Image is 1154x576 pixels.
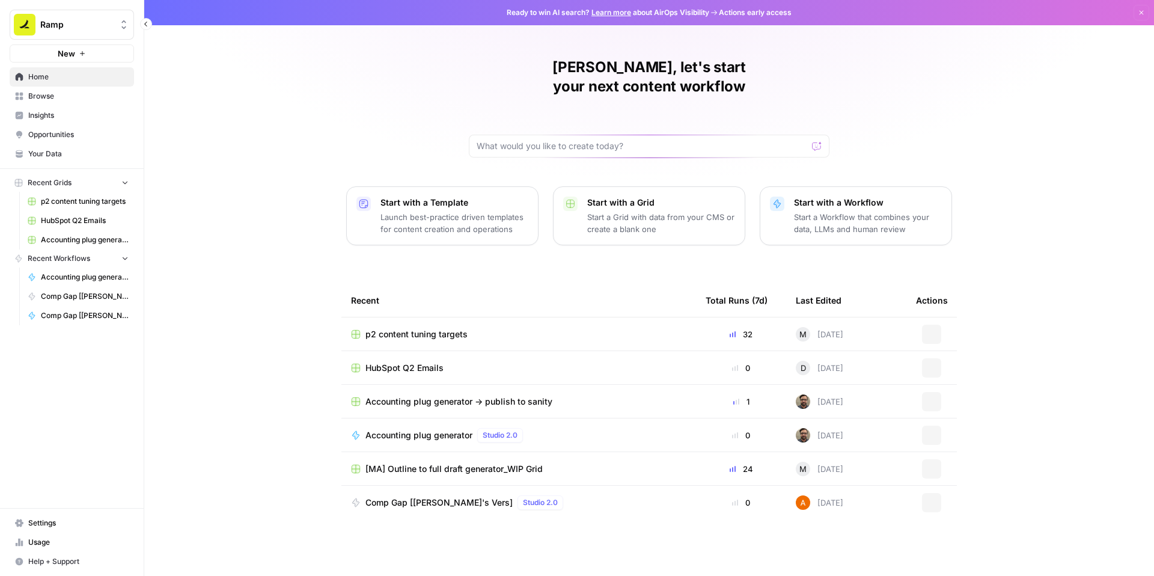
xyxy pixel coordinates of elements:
span: Accounting plug generator -> publish to sanity [365,396,552,408]
span: M [799,463,807,475]
span: New [58,47,75,60]
div: Recent [351,284,686,317]
span: Studio 2.0 [523,497,558,508]
button: Workspace: Ramp [10,10,134,40]
a: Opportunities [10,125,134,144]
button: New [10,44,134,63]
span: Accounting plug generator [41,272,129,283]
span: Opportunities [28,129,129,140]
button: Help + Support [10,552,134,571]
div: 0 [706,362,777,374]
a: HubSpot Q2 Emails [351,362,686,374]
input: What would you like to create today? [477,140,807,152]
span: [MA] Outline to full draft generator_WIP Grid [365,463,543,475]
div: [DATE] [796,495,843,510]
p: Start a Grid with data from your CMS or create a blank one [587,211,735,235]
a: Accounting plug generatorStudio 2.0 [351,428,686,443]
span: Comp Gap [[PERSON_NAME]'s Vers] [41,291,129,302]
span: Ready to win AI search? about AirOps Visibility [507,7,709,18]
div: Last Edited [796,284,841,317]
button: Recent Workflows [10,250,134,268]
p: Start with a Grid [587,197,735,209]
span: Studio 2.0 [483,430,517,441]
span: Your Data [28,149,129,159]
div: 24 [706,463,777,475]
div: [DATE] [796,361,843,375]
span: Comp Gap [[PERSON_NAME]'s Vers] [365,497,513,509]
span: Help + Support [28,556,129,567]
button: Start with a TemplateLaunch best-practice driven templates for content creation and operations [346,186,539,245]
span: Recent Workflows [28,253,90,264]
div: 32 [706,328,777,340]
span: Comp Gap [[PERSON_NAME]'s Verison] [41,310,129,321]
a: Accounting plug generator [22,268,134,287]
span: Home [28,72,129,82]
button: Start with a GridStart a Grid with data from your CMS or create a blank one [553,186,745,245]
img: w3u4o0x674bbhdllp7qjejaf0yui [796,394,810,409]
a: p2 content tuning targets [351,328,686,340]
div: [DATE] [796,428,843,443]
img: Ramp Logo [14,14,35,35]
p: Start with a Workflow [794,197,942,209]
div: Total Runs (7d) [706,284,768,317]
a: HubSpot Q2 Emails [22,211,134,230]
span: HubSpot Q2 Emails [41,215,129,226]
img: i32oznjerd8hxcycc1k00ct90jt3 [796,495,810,510]
div: [DATE] [796,327,843,342]
span: Browse [28,91,129,102]
a: Browse [10,87,134,106]
a: [MA] Outline to full draft generator_WIP Grid [351,463,686,475]
a: Comp Gap [[PERSON_NAME]'s Verison] [22,306,134,325]
p: Start with a Template [380,197,528,209]
a: Comp Gap [[PERSON_NAME]'s Vers] [22,287,134,306]
span: Accounting plug generator [365,429,472,441]
div: [DATE] [796,462,843,476]
a: Usage [10,533,134,552]
a: Learn more [591,8,631,17]
span: D [801,362,806,374]
a: Your Data [10,144,134,164]
p: Start a Workflow that combines your data, LLMs and human review [794,211,942,235]
a: Settings [10,513,134,533]
button: Start with a WorkflowStart a Workflow that combines your data, LLMs and human review [760,186,952,245]
a: Accounting plug generator -> publish to sanity [22,230,134,250]
span: p2 content tuning targets [365,328,468,340]
span: Settings [28,518,129,529]
span: Actions early access [719,7,792,18]
span: Usage [28,537,129,548]
div: 1 [706,396,777,408]
div: Actions [916,284,948,317]
h1: [PERSON_NAME], let's start your next content workflow [469,58,829,96]
div: 0 [706,429,777,441]
span: Recent Grids [28,177,72,188]
span: M [799,328,807,340]
div: [DATE] [796,394,843,409]
a: p2 content tuning targets [22,192,134,211]
a: Insights [10,106,134,125]
a: Home [10,67,134,87]
button: Recent Grids [10,174,134,192]
p: Launch best-practice driven templates for content creation and operations [380,211,528,235]
img: w3u4o0x674bbhdllp7qjejaf0yui [796,428,810,443]
span: Ramp [40,19,113,31]
div: 0 [706,497,777,509]
span: Insights [28,110,129,121]
span: Accounting plug generator -> publish to sanity [41,234,129,245]
a: Accounting plug generator -> publish to sanity [351,396,686,408]
span: HubSpot Q2 Emails [365,362,444,374]
span: p2 content tuning targets [41,196,129,207]
a: Comp Gap [[PERSON_NAME]'s Vers]Studio 2.0 [351,495,686,510]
